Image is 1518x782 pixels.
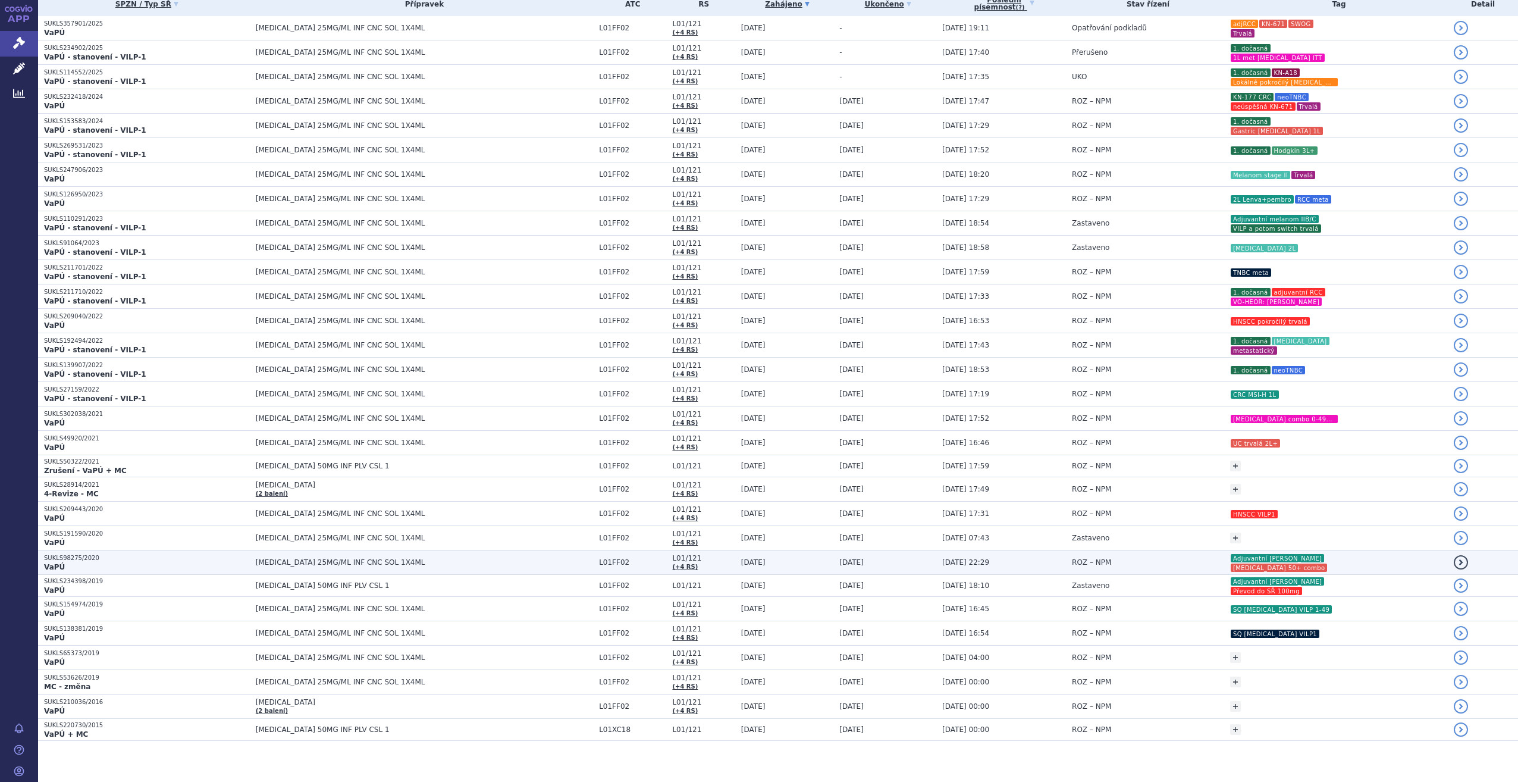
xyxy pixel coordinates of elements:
a: (2 balení) [256,490,288,497]
span: ROZ – NPM [1072,365,1111,374]
a: detail [1454,167,1468,182]
a: (+4 RS) [672,176,698,182]
span: [MEDICAL_DATA] 25MG/ML INF CNC SOL 1X4ML [256,73,553,81]
i: 1. dočasná [1231,68,1271,77]
span: [DATE] [741,462,766,470]
span: [MEDICAL_DATA] 50MG INF PLV CSL 1 [256,462,553,470]
i: Lokálně pokročilý [MEDICAL_DATA] [1231,78,1338,86]
a: + [1230,533,1241,543]
a: detail [1454,118,1468,133]
a: detail [1454,387,1468,401]
span: [DATE] [741,73,766,81]
span: ROZ – NPM [1072,485,1111,493]
strong: VaPÚ [44,175,65,183]
a: (+4 RS) [672,395,698,402]
span: UKO [1072,73,1087,81]
a: + [1230,461,1241,471]
a: (+4 RS) [672,127,698,133]
span: [DATE] 17:59 [942,462,989,470]
span: ROZ – NPM [1072,195,1111,203]
span: [DATE] 17:49 [942,485,989,493]
a: (+4 RS) [672,249,698,255]
strong: VaPÚ - stanovení - VILP-1 [44,151,146,159]
span: L01FF02 [599,24,666,32]
i: 1. dočasná [1231,117,1271,126]
a: (+4 RS) [672,29,698,36]
p: SUKLS28914/2021 [44,481,250,489]
strong: VaPÚ [44,29,65,37]
span: [MEDICAL_DATA] 25MG/ML INF CNC SOL 1X4ML [256,24,553,32]
span: [DATE] 17:29 [942,195,989,203]
span: [DATE] [741,97,766,105]
abbr: (?) [1016,4,1025,11]
span: L01FF02 [599,317,666,325]
p: SUKLS153583/2024 [44,117,250,126]
strong: 4-Revize - MC [44,490,99,498]
span: L01FF02 [599,121,666,130]
span: [DATE] [741,170,766,179]
span: [DATE] [839,195,864,203]
p: SUKLS126950/2023 [44,190,250,199]
span: ROZ – NPM [1072,414,1111,423]
span: [MEDICAL_DATA] 25MG/ML INF CNC SOL 1X4ML [256,292,553,301]
p: SUKLS209040/2022 [44,312,250,321]
strong: VaPÚ - stanovení - VILP-1 [44,77,146,86]
p: SUKLS211710/2022 [44,288,250,296]
a: detail [1454,411,1468,426]
span: L01FF02 [599,341,666,349]
span: L01FF02 [599,97,666,105]
p: SUKLS192494/2022 [44,337,250,345]
span: L01/121 [672,386,735,394]
span: [DATE] [839,341,864,349]
span: [DATE] [839,485,864,493]
span: L01/121 [672,505,735,514]
i: [MEDICAL_DATA] combo 0-49% trvalá [1231,415,1338,423]
a: detail [1454,459,1468,473]
span: [DATE] 17:52 [942,414,989,423]
strong: VaPÚ - stanovení - VILP-1 [44,297,146,305]
span: L01FF02 [599,365,666,374]
i: UC trvalá 2L+ [1231,439,1280,448]
i: neoTNBC [1272,366,1306,374]
span: L01FF02 [599,48,666,57]
span: [MEDICAL_DATA] 25MG/ML INF CNC SOL 1X4ML [256,146,553,154]
a: detail [1454,578,1468,593]
span: [DATE] [839,146,864,154]
a: detail [1454,555,1468,570]
span: [DATE] [839,121,864,130]
span: [MEDICAL_DATA] 25MG/ML INF CNC SOL 1X4ML [256,317,553,325]
span: [DATE] 18:53 [942,365,989,374]
a: + [1230,677,1241,687]
p: SUKLS211701/2022 [44,264,250,272]
span: L01/121 [672,20,735,28]
span: [DATE] 16:53 [942,317,989,325]
span: [MEDICAL_DATA] 25MG/ML INF CNC SOL 1X4ML [256,390,553,398]
span: [MEDICAL_DATA] 25MG/ML INF CNC SOL 1X4ML [256,170,553,179]
a: (+4 RS) [672,515,698,521]
span: [DATE] [839,365,864,374]
a: (2 balení) [256,708,288,714]
a: detail [1454,240,1468,255]
span: [DATE] [839,170,864,179]
i: 1. dočasná [1231,366,1271,374]
span: L01FF02 [599,170,666,179]
a: detail [1454,21,1468,35]
a: (+4 RS) [672,490,698,497]
p: SUKLS50322/2021 [44,458,250,466]
span: [DATE] [839,414,864,423]
a: detail [1454,265,1468,279]
i: 1. dočasná [1231,44,1271,52]
strong: VaPÚ [44,102,65,110]
i: Trvalá [1231,29,1254,37]
p: SUKLS269531/2023 [44,142,250,150]
span: [DATE] 17:40 [942,48,989,57]
i: Trvalá [1291,171,1315,179]
span: [DATE] [839,243,864,252]
span: L01/121 [672,142,735,150]
i: KN-177 CRC [1231,93,1274,101]
span: [DATE] [741,341,766,349]
span: L01/121 [672,93,735,101]
p: SUKLS232418/2024 [44,93,250,101]
a: detail [1454,650,1468,665]
a: (+4 RS) [672,102,698,109]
